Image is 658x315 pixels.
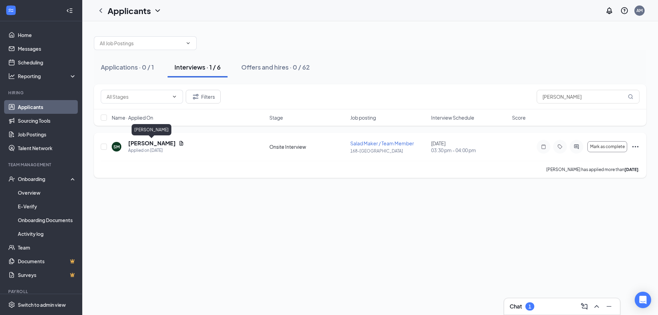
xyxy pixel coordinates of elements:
[8,7,14,14] svg: WorkstreamLogo
[100,39,183,47] input: All Job Postings
[107,93,169,100] input: All Stages
[18,241,76,254] a: Team
[192,93,200,101] svg: Filter
[18,199,76,213] a: E-Verify
[113,144,120,150] div: SM
[528,304,531,310] div: 1
[539,144,548,149] svg: Note
[593,302,601,311] svg: ChevronUp
[350,140,414,146] span: Salad Maker / Team Member
[18,42,76,56] a: Messages
[128,140,176,147] h5: [PERSON_NAME]
[624,167,638,172] b: [DATE]
[431,114,474,121] span: Interview Schedule
[580,302,588,311] svg: ComposeMessage
[537,90,639,104] input: Search in interviews
[112,114,153,121] span: Name · Applied On
[179,141,184,146] svg: Document
[350,148,427,154] p: 168-[GEOGRAPHIC_DATA]
[556,144,564,149] svg: Tag
[18,213,76,227] a: Onboarding Documents
[431,140,508,154] div: [DATE]
[8,175,15,182] svg: UserCheck
[18,128,76,141] a: Job Postings
[18,186,76,199] a: Overview
[636,8,643,13] div: AM
[572,144,581,149] svg: ActiveChat
[186,90,221,104] button: Filter Filters
[241,63,310,71] div: Offers and hires · 0 / 62
[101,63,154,71] div: Applications · 0 / 1
[8,162,75,168] div: Team Management
[18,301,66,308] div: Switch to admin view
[18,56,76,69] a: Scheduling
[18,254,76,268] a: DocumentsCrown
[350,114,376,121] span: Job posting
[510,303,522,310] h3: Chat
[591,301,602,312] button: ChevronUp
[628,94,633,99] svg: MagnifyingGlass
[8,90,75,96] div: Hiring
[18,28,76,42] a: Home
[8,73,15,80] svg: Analysis
[108,5,151,16] h1: Applicants
[185,40,191,46] svg: ChevronDown
[512,114,526,121] span: Score
[18,268,76,282] a: SurveysCrown
[546,167,639,172] p: [PERSON_NAME] has applied more than .
[174,63,221,71] div: Interviews · 1 / 6
[8,301,15,308] svg: Settings
[172,94,177,99] svg: ChevronDown
[620,7,629,15] svg: QuestionInfo
[18,175,71,182] div: Onboarding
[18,114,76,128] a: Sourcing Tools
[269,114,283,121] span: Stage
[590,144,625,149] span: Mark as complete
[579,301,590,312] button: ComposeMessage
[431,147,508,154] span: 03:30 pm - 04:00 pm
[631,143,639,151] svg: Ellipses
[97,7,105,15] svg: ChevronLeft
[132,124,171,135] div: [PERSON_NAME]
[605,7,613,15] svg: Notifications
[635,292,651,308] div: Open Intercom Messenger
[269,143,346,150] div: Onsite Interview
[8,289,75,294] div: Payroll
[18,100,76,114] a: Applicants
[587,141,627,152] button: Mark as complete
[18,227,76,241] a: Activity log
[605,302,613,311] svg: Minimize
[128,147,184,154] div: Applied on [DATE]
[154,7,162,15] svg: ChevronDown
[66,7,73,14] svg: Collapse
[604,301,614,312] button: Minimize
[18,141,76,155] a: Talent Network
[18,73,77,80] div: Reporting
